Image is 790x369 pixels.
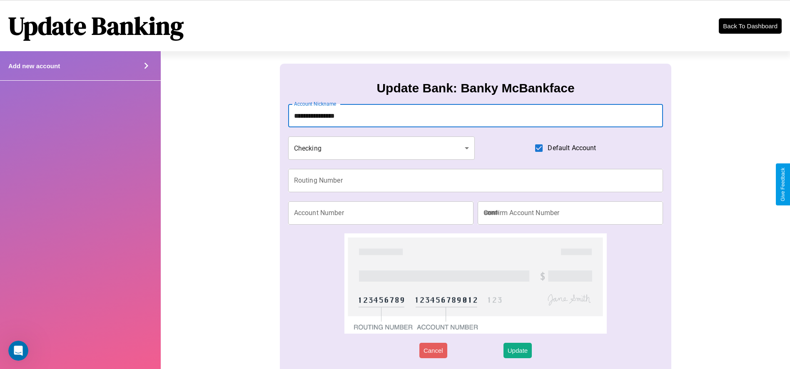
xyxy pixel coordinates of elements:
[288,136,475,160] div: Checking
[8,9,184,43] h1: Update Banking
[8,62,60,69] h4: Add new account
[376,81,574,95] h3: Update Bank: Banky McBankface
[548,143,596,153] span: Default Account
[419,343,447,358] button: Cancel
[8,341,28,361] iframe: Intercom live chat
[503,343,532,358] button: Update
[344,233,607,334] img: check
[719,18,782,34] button: Back To Dashboard
[294,100,336,107] label: Account Nickname
[780,168,786,201] div: Give Feedback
